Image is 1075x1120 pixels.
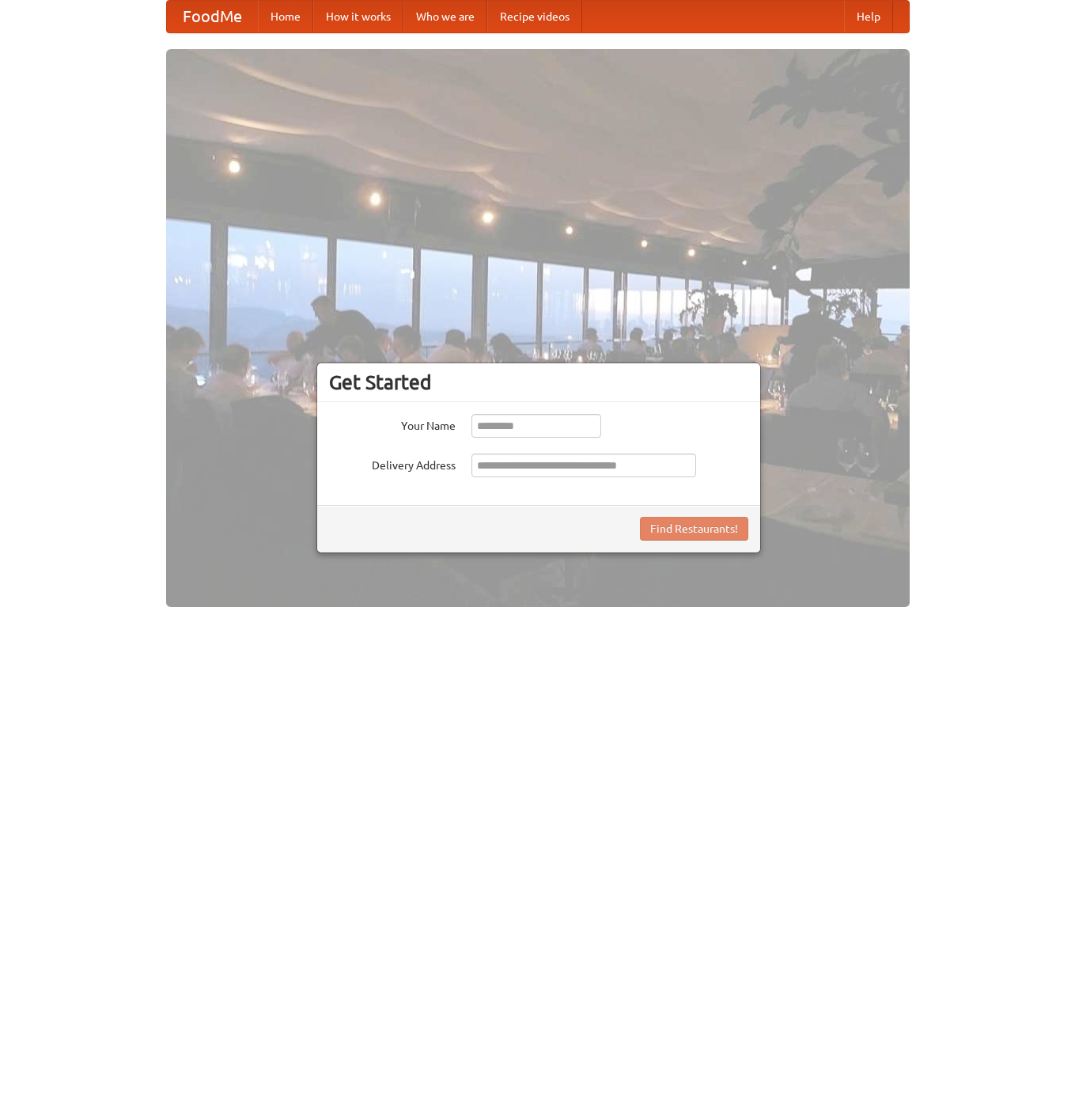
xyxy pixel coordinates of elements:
[329,454,456,473] label: Delivery Address
[487,1,582,32] a: Recipe videos
[258,1,313,32] a: Home
[329,414,456,434] label: Your Name
[844,1,893,32] a: Help
[313,1,403,32] a: How it works
[640,517,748,541] button: Find Restaurants!
[329,370,748,394] h3: Get Started
[403,1,487,32] a: Who we are
[167,1,258,32] a: FoodMe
